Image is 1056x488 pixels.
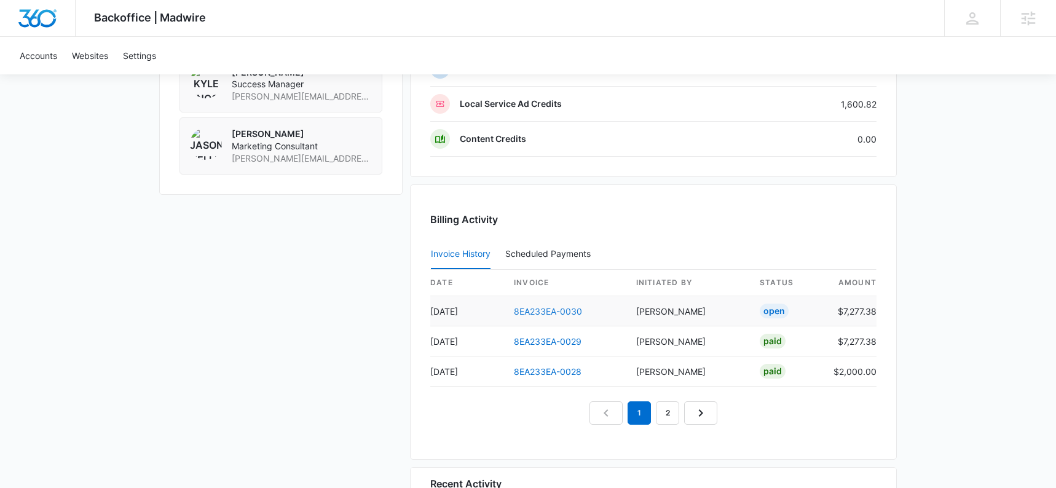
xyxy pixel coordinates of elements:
th: status [750,270,824,296]
img: Kyle Knoop [190,66,222,98]
p: Content Credits [460,133,526,145]
div: Open [760,304,789,318]
td: $2,000.00 [824,356,877,387]
th: date [430,270,504,296]
span: [PERSON_NAME][EMAIL_ADDRESS][PERSON_NAME][DOMAIN_NAME] [232,90,372,103]
span: Success Manager [232,78,372,90]
em: 1 [628,401,651,425]
nav: Pagination [589,401,717,425]
td: [DATE] [430,296,504,326]
div: Paid [760,364,786,379]
a: 8EA233EA-0030 [514,306,582,317]
span: Backoffice | Madwire [94,11,206,24]
td: $7,277.38 [824,326,877,356]
th: Initiated By [626,270,750,296]
td: 1,600.82 [746,87,877,122]
th: invoice [504,270,626,296]
a: Websites [65,37,116,74]
div: Paid [760,334,786,348]
a: Accounts [12,37,65,74]
h3: Billing Activity [430,212,877,227]
a: Page 2 [656,401,679,425]
th: amount [824,270,877,296]
a: Settings [116,37,164,74]
td: [PERSON_NAME] [626,326,750,356]
p: [PERSON_NAME] [232,128,372,140]
span: Marketing Consultant [232,140,372,152]
td: [PERSON_NAME] [626,356,750,387]
button: Invoice History [431,240,491,269]
span: [PERSON_NAME][EMAIL_ADDRESS][PERSON_NAME][DOMAIN_NAME] [232,152,372,165]
td: [DATE] [430,326,504,356]
a: Next Page [684,401,717,425]
td: $7,277.38 [824,296,877,326]
p: Local Service Ad Credits [460,98,562,110]
td: 0.00 [746,122,877,157]
a: 8EA233EA-0028 [514,366,581,377]
img: Jason Hellem [190,128,222,160]
a: 8EA233EA-0029 [514,336,581,347]
div: Scheduled Payments [505,250,596,258]
td: [DATE] [430,356,504,387]
td: [PERSON_NAME] [626,296,750,326]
